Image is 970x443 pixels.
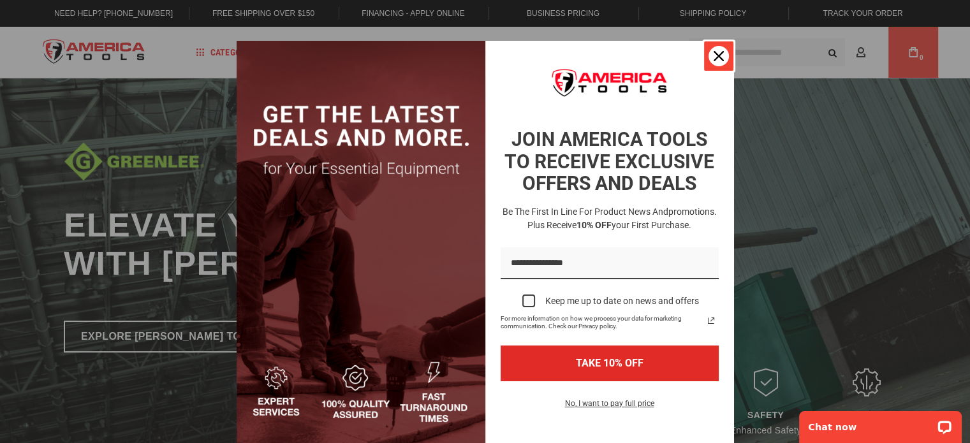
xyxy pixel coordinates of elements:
[545,296,699,307] div: Keep me up to date on news and offers
[555,396,665,418] button: No, I want to pay full price
[501,247,719,280] input: Email field
[791,403,970,443] iframe: LiveChat chat widget
[703,313,719,328] a: Read our Privacy Policy
[703,313,719,328] svg: link icon
[577,220,612,230] strong: 10% OFF
[527,207,717,230] span: promotions. Plus receive your first purchase.
[703,41,734,71] button: Close
[498,205,721,232] h3: Be the first in line for product news and
[504,128,714,194] strong: JOIN AMERICA TOOLS TO RECEIVE EXCLUSIVE OFFERS AND DEALS
[501,315,703,330] span: For more information on how we process your data for marketing communication. Check our Privacy p...
[714,51,724,61] svg: close icon
[501,345,719,381] button: TAKE 10% OFF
